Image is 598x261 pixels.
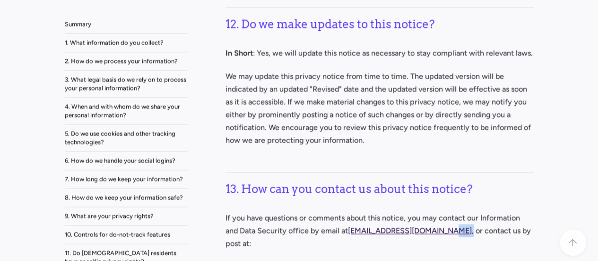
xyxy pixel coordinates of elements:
a: 8. How do we keep your information safe? [65,189,188,207]
div: 5. Do we use cookies and other tracking technologies? [65,129,188,146]
p: If you have questions or comments about this notice, you may contact our Information and Data Sec... [225,211,533,250]
div: 8. How do we keep your information safe? [65,193,183,202]
strong: In Short [225,48,253,57]
div:  [568,239,578,246]
a: 7. How long do we keep your information? [65,170,188,189]
div: 2. How do we process your information? [65,57,178,65]
a: 2. How do we process your information? [65,52,188,71]
h3: 12. Do we make updates to this notice? [225,7,533,35]
a: 4. When and with whom do we share your personal information? [65,98,188,125]
div: 6. How do we handle your social logins? [65,156,175,165]
h3: 13. How can you contact us about this notice? [225,172,533,200]
div: Summary [65,20,91,28]
a: Summary [65,15,188,34]
div: 4. When and with whom do we share your personal information? [65,102,188,119]
a: 1. What information do you collect? [65,34,188,52]
a: 3. What legal basis do we rely on to process your personal information? [65,71,188,98]
a: 6. How do we handle your social logins? [65,152,188,170]
a: [EMAIL_ADDRESS][DOMAIN_NAME] [348,226,472,235]
div: 10. Controls for do-not-track features [65,230,170,239]
div: 3. What legal basis do we rely on to process your personal information? [65,75,188,92]
p: We may update this privacy notice from time to time. The updated version will be indicated by an ... [225,70,533,146]
a: 5. Do we use cookies and other tracking technologies? [65,125,188,152]
div: 7. How long do we keep your information? [65,175,183,183]
a: 10. Controls for do-not-track features [65,225,188,244]
p: : Yes, we will update this notice as necessary to stay compliant with relevant laws. [225,46,533,59]
a: 9. What are your privacy rights? [65,207,188,225]
div: 9. What are your privacy rights? [65,212,154,220]
div: 1. What information do you collect? [65,38,164,47]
